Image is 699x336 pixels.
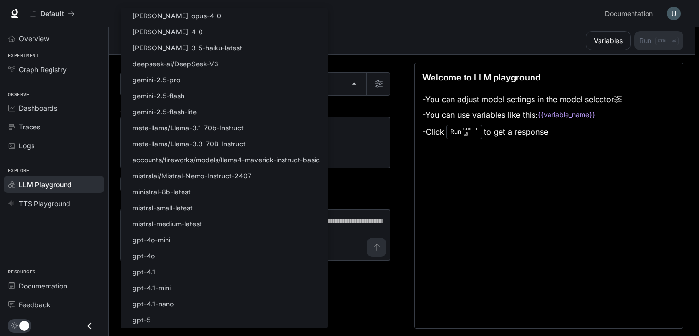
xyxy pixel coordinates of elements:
p: gemini-2.5-flash-lite [133,107,197,117]
p: meta-llama/Llama-3.1-70b-Instruct [133,123,244,133]
p: gpt-4.1-mini [133,283,171,293]
p: deepseek-ai/DeepSeek-V3 [133,59,218,69]
p: gemini-2.5-pro [133,75,180,85]
p: mistral-small-latest [133,203,193,213]
p: [PERSON_NAME]-3-5-haiku-latest [133,43,242,53]
p: mistralai/Mistral-Nemo-Instruct-2407 [133,171,251,181]
p: gpt-4o [133,251,155,261]
p: gpt-4.1-nano [133,299,174,309]
p: gemini-2.5-flash [133,91,184,101]
p: gpt-5 [133,315,150,325]
p: ministral-8b-latest [133,187,191,197]
p: meta-llama/Llama-3.3-70B-Instruct [133,139,246,149]
p: gpt-4o-mini [133,235,170,245]
p: [PERSON_NAME]-4-0 [133,27,203,37]
p: gpt-4.1 [133,267,155,277]
p: accounts/fireworks/models/llama4-maverick-instruct-basic [133,155,320,165]
p: [PERSON_NAME]-opus-4-0 [133,11,221,21]
p: mistral-medium-latest [133,219,202,229]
